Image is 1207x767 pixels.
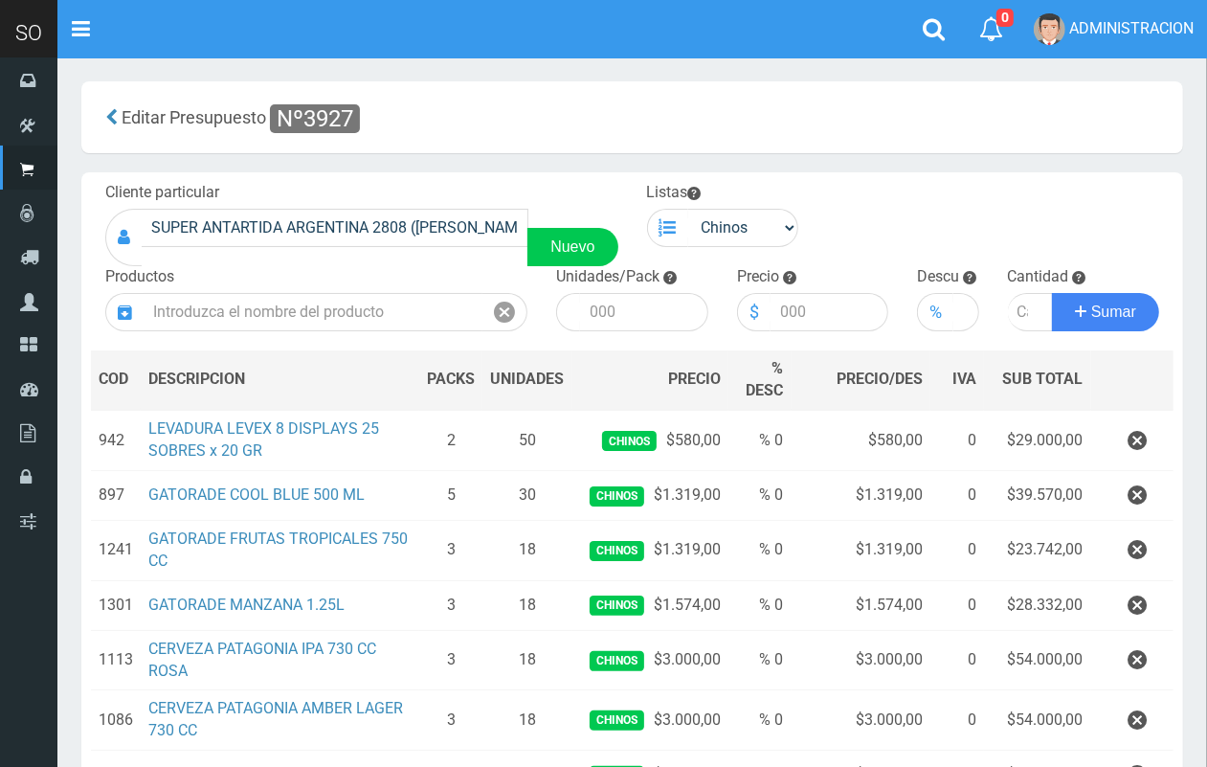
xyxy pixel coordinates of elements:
[419,350,482,411] th: PACKS
[792,410,930,470] td: $580,00
[105,266,174,288] label: Productos
[572,521,728,581] td: $1.319,00
[792,690,930,751] td: $3.000,00
[996,9,1014,27] span: 0
[984,471,1091,521] td: $39.570,00
[482,690,571,751] td: 18
[728,630,792,690] td: % 0
[148,640,376,680] a: CERVEZA PATAGONIA IPA 730 CC ROSA
[792,521,930,581] td: $1.319,00
[556,266,659,288] label: Unidades/Pack
[482,630,571,690] td: 18
[590,486,644,507] span: Chinos
[737,293,771,331] div: $
[952,370,976,388] span: IVA
[572,471,728,521] td: $1.319,00
[482,410,571,470] td: 50
[930,521,984,581] td: 0
[91,580,141,630] td: 1301
[482,580,571,630] td: 18
[572,630,728,690] td: $3.000,00
[580,293,708,331] input: 000
[917,266,959,288] label: Descu
[1052,293,1159,331] button: Sumar
[728,410,792,470] td: % 0
[419,630,482,690] td: 3
[419,690,482,751] td: 3
[176,370,245,388] span: CRIPCION
[1003,369,1084,391] span: SUB TOTAL
[419,580,482,630] td: 3
[1034,13,1065,45] img: User Image
[148,485,365,504] a: GATORADE COOL BLUE 500 ML
[728,580,792,630] td: % 0
[792,471,930,521] td: $1.319,00
[984,690,1091,751] td: $54.000,00
[482,471,571,521] td: 30
[91,690,141,751] td: 1086
[747,359,784,399] span: % DESC
[122,107,266,127] span: Editar Presupuesto
[482,521,571,581] td: 18
[527,228,617,266] a: Nuevo
[792,630,930,690] td: $3.000,00
[590,596,644,616] span: Chinos
[728,471,792,521] td: % 0
[647,182,702,204] label: Listas
[91,410,141,470] td: 942
[91,521,141,581] td: 1241
[419,471,482,521] td: 5
[737,266,779,288] label: Precio
[953,293,978,331] input: 000
[148,419,379,460] a: LEVADURA LEVEX 8 DISPLAYS 25 SOBRES x 20 GR
[572,580,728,630] td: $1.574,00
[590,541,644,561] span: Chinos
[148,530,408,570] a: GATORADE FRUTAS TROPICALES 750 CC
[728,690,792,751] td: % 0
[590,711,644,731] span: Chinos
[419,410,482,470] td: 2
[91,630,141,690] td: 1113
[419,521,482,581] td: 3
[1008,293,1054,331] input: Cantidad
[792,580,930,630] td: $1.574,00
[984,580,1091,630] td: $28.332,00
[602,431,657,451] span: Chinos
[771,293,889,331] input: 000
[144,293,482,331] input: Introduzca el nombre del producto
[930,471,984,521] td: 0
[141,350,419,411] th: DES
[1091,304,1136,320] span: Sumar
[270,104,360,133] span: Nº3927
[984,521,1091,581] td: $23.742,00
[572,410,728,470] td: $580,00
[572,690,728,751] td: $3.000,00
[917,293,953,331] div: %
[930,690,984,751] td: 0
[668,369,721,391] span: PRECIO
[91,350,141,411] th: COD
[142,209,528,247] input: Consumidor Final
[1069,19,1194,37] span: ADMINISTRACION
[984,630,1091,690] td: $54.000,00
[1008,266,1069,288] label: Cantidad
[930,630,984,690] td: 0
[984,410,1091,470] td: $29.000,00
[930,410,984,470] td: 0
[837,370,923,388] span: PRECIO/DES
[930,580,984,630] td: 0
[105,182,219,204] label: Cliente particular
[91,471,141,521] td: 897
[482,350,571,411] th: UNIDADES
[148,699,403,739] a: CERVEZA PATAGONIA AMBER LAGER 730 CC
[148,596,345,614] a: GATORADE MANZANA 1.25L
[728,521,792,581] td: % 0
[590,651,644,671] span: Chinos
